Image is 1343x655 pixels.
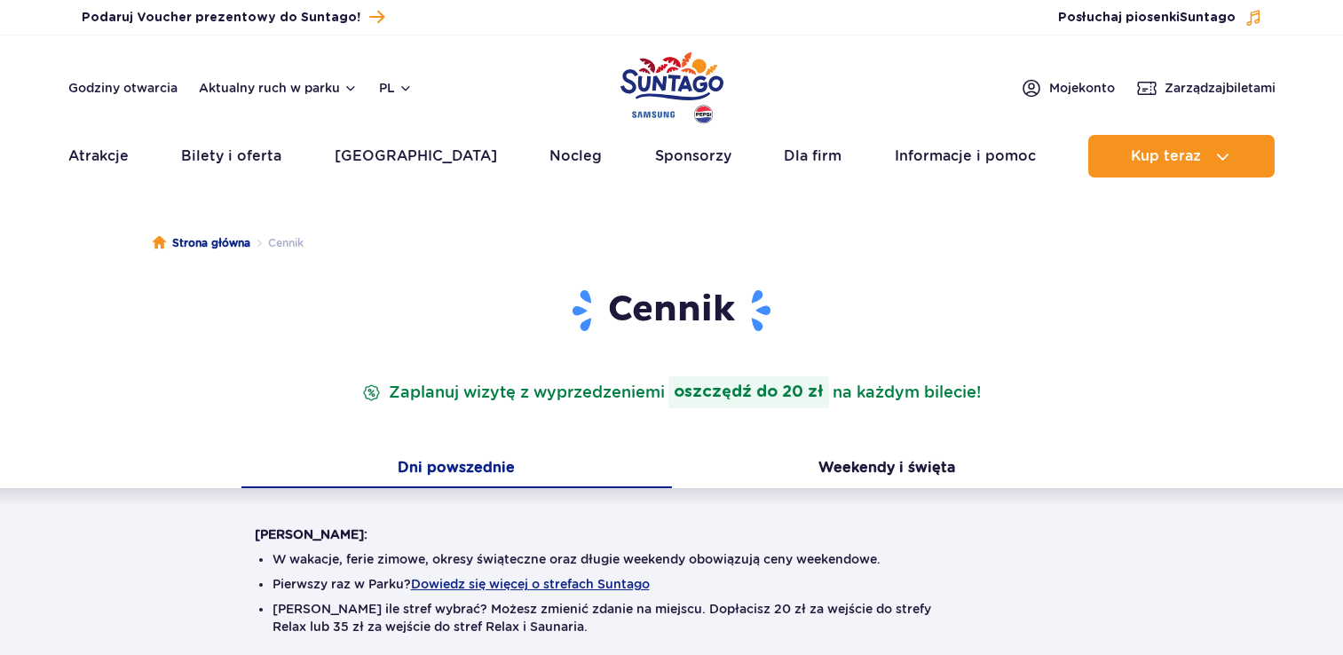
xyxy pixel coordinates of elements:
span: Moje konto [1049,79,1115,97]
a: Atrakcje [68,135,129,178]
a: Podaruj Voucher prezentowy do Suntago! [82,5,384,29]
button: Dni powszednie [241,451,672,488]
a: Zarządzajbiletami [1136,77,1276,99]
button: Weekendy i święta [672,451,1102,488]
li: W wakacje, ferie zimowe, okresy świąteczne oraz długie weekendy obowiązują ceny weekendowe. [273,550,1071,568]
h1: Cennik [255,288,1089,334]
span: Suntago [1180,12,1236,24]
button: Aktualny ruch w parku [199,81,358,95]
strong: [PERSON_NAME]: [255,527,367,541]
a: Park of Poland [620,44,723,126]
span: Podaruj Voucher prezentowy do Suntago! [82,9,360,27]
a: Godziny otwarcia [68,79,178,97]
a: Sponsorzy [655,135,731,178]
span: Posłuchaj piosenki [1058,9,1236,27]
button: Kup teraz [1088,135,1275,178]
button: Posłuchaj piosenkiSuntago [1058,9,1262,27]
button: Dowiedz się więcej o strefach Suntago [411,577,650,591]
a: Strona główna [153,234,250,252]
a: Nocleg [549,135,602,178]
a: Informacje i pomoc [895,135,1036,178]
span: Kup teraz [1131,148,1201,164]
span: Zarządzaj biletami [1165,79,1276,97]
strong: oszczędź do 20 zł [668,376,829,408]
button: pl [379,79,413,97]
a: Mojekonto [1021,77,1115,99]
a: Bilety i oferta [181,135,281,178]
li: [PERSON_NAME] ile stref wybrać? Możesz zmienić zdanie na miejscu. Dopłacisz 20 zł za wejście do s... [273,600,1071,635]
a: Dla firm [784,135,841,178]
a: [GEOGRAPHIC_DATA] [335,135,497,178]
li: Pierwszy raz w Parku? [273,575,1071,593]
li: Cennik [250,234,304,252]
p: Zaplanuj wizytę z wyprzedzeniem na każdym bilecie! [359,376,984,408]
